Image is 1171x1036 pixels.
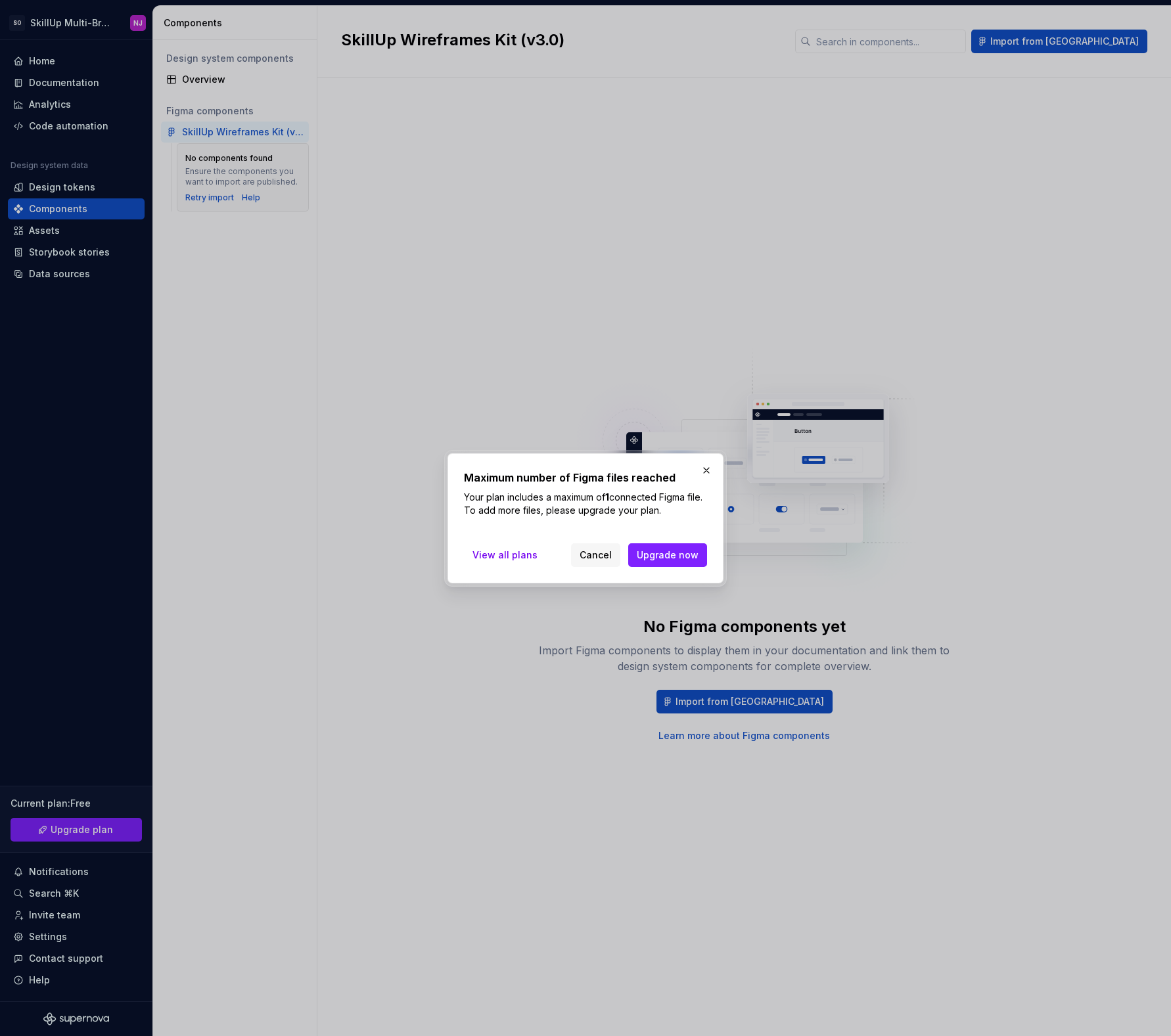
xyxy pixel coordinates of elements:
[571,543,620,567] button: Cancel
[472,549,538,562] span: View all plans
[605,491,609,503] b: 1
[464,491,707,517] p: Your plan includes a maximum of connected Figma file. To add more files, please upgrade your plan.
[637,549,699,562] span: Upgrade now
[628,543,707,567] button: Upgrade now
[580,549,612,562] span: Cancel
[464,543,546,567] a: View all plans
[464,470,707,485] h2: Maximum number of Figma files reached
